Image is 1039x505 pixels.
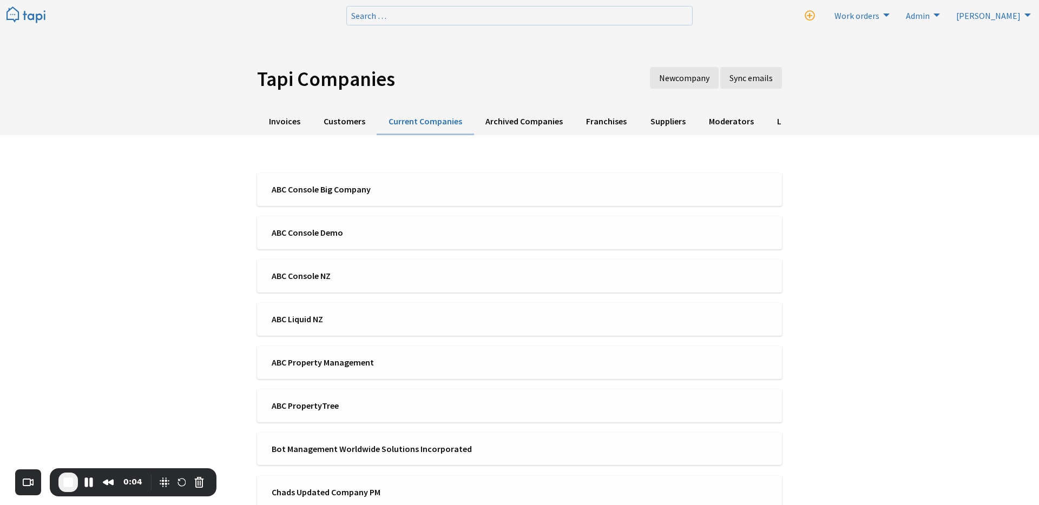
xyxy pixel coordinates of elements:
span: ABC PropertyTree [272,400,512,411]
a: ABC PropertyTree [257,389,782,422]
a: ABC Console NZ [257,260,782,293]
a: Suppliers [639,109,697,135]
span: [PERSON_NAME] [956,10,1021,21]
a: Admin [899,6,943,24]
a: Moderators [697,109,765,135]
span: ABC Liquid NZ [272,313,512,325]
span: Work orders [834,10,879,21]
span: ABC Property Management [272,356,512,368]
h1: Tapi Companies [257,67,565,91]
a: Current Companies [377,109,474,135]
a: ABC Console Big Company [257,173,782,206]
a: New [650,67,719,89]
span: Search … [351,10,386,21]
span: Admin [906,10,930,21]
li: Rebekah [950,6,1034,24]
a: ABC Property Management [257,346,782,379]
a: ABC Liquid NZ [257,303,782,336]
a: Work orders [828,6,892,24]
a: Franchises [575,109,639,135]
a: [PERSON_NAME] [950,6,1034,24]
span: ABC Console NZ [272,270,512,282]
span: ABC Console Demo [272,227,512,238]
span: Chads Updated Company PM [272,486,512,498]
a: Lost Issues [765,109,830,135]
span: company [675,72,709,83]
span: ABC Console Big Company [272,183,512,195]
i: New work order [805,11,815,21]
a: Sync emails [720,67,782,89]
img: Tapi logo [6,6,45,24]
a: ABC Console Demo [257,216,782,249]
a: Bot Management Worldwide Solutions Incorporated [257,433,782,466]
span: Bot Management Worldwide Solutions Incorporated [272,443,512,455]
a: Invoices [257,109,312,135]
a: Customers [312,109,377,135]
a: Archived Companies [474,109,575,135]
